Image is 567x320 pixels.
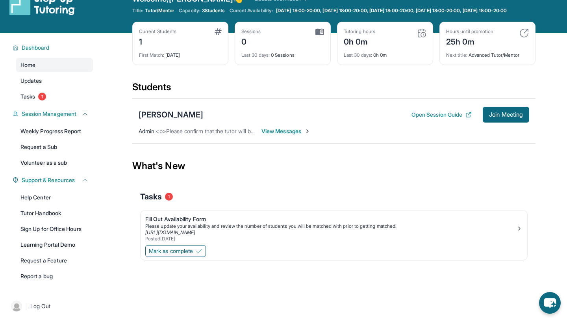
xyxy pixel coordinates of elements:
[20,93,35,100] span: Tasks
[19,176,88,184] button: Support & Resources
[38,93,46,100] span: 1
[156,128,440,134] span: <p>Please confirm that the tutor will be able to attend your first assigned meeting time before j...
[519,28,529,38] img: card
[139,28,176,35] div: Current Students
[16,190,93,205] a: Help Center
[165,193,173,201] span: 1
[16,206,93,220] a: Tutor Handbook
[139,35,176,47] div: 1
[230,7,273,14] span: Current Availability:
[417,28,426,38] img: card
[241,47,324,58] div: 0 Sessions
[446,28,493,35] div: Hours until promotion
[446,35,493,47] div: 25h 0m
[22,176,75,184] span: Support & Resources
[16,124,93,138] a: Weekly Progress Report
[274,7,508,14] a: [DATE] 18:00-20:00, [DATE] 18:00-20:00, [DATE] 18:00-20:00, [DATE] 18:00-20:00, [DATE] 18:00-20:00
[145,229,195,235] a: [URL][DOMAIN_NAME]
[16,269,93,283] a: Report a bug
[22,110,76,118] span: Session Management
[145,215,516,223] div: Fill Out Availability Form
[16,74,93,88] a: Updates
[132,149,535,183] div: What's New
[139,109,203,120] div: [PERSON_NAME]
[20,77,42,85] span: Updates
[276,7,507,14] span: [DATE] 18:00-20:00, [DATE] 18:00-20:00, [DATE] 18:00-20:00, [DATE] 18:00-20:00, [DATE] 18:00-20:00
[145,236,516,242] div: Posted [DATE]
[145,223,516,229] div: Please update your availability and review the number of students you will be matched with prior ...
[25,301,27,311] span: |
[344,47,426,58] div: 0h 0m
[19,44,88,52] button: Dashboard
[149,247,193,255] span: Mark as complete
[539,292,561,314] button: chat-button
[241,28,261,35] div: Sessions
[132,7,143,14] span: Title:
[196,248,202,254] img: Mark as complete
[202,7,225,14] span: 3 Students
[241,52,270,58] span: Last 30 days :
[141,210,527,244] a: Fill Out Availability FormPlease update your availability and review the number of students you w...
[140,191,162,202] span: Tasks
[16,253,93,268] a: Request a Feature
[8,298,93,315] a: |Log Out
[139,128,156,134] span: Admin :
[344,28,375,35] div: Tutoring hours
[16,58,93,72] a: Home
[411,111,472,119] button: Open Session Guide
[22,44,50,52] span: Dashboard
[145,245,206,257] button: Mark as complete
[16,156,93,170] a: Volunteer as a sub
[241,35,261,47] div: 0
[446,52,467,58] span: Next title :
[344,52,372,58] span: Last 30 days :
[304,128,311,134] img: Chevron-Right
[11,301,22,312] img: user-img
[489,112,523,117] span: Join Meeting
[139,47,222,58] div: [DATE]
[215,28,222,35] img: card
[344,35,375,47] div: 0h 0m
[315,28,324,35] img: card
[261,127,311,135] span: View Messages
[30,302,51,310] span: Log Out
[139,52,164,58] span: First Match :
[20,61,35,69] span: Home
[132,81,535,98] div: Students
[16,238,93,252] a: Learning Portal Demo
[19,110,88,118] button: Session Management
[16,140,93,154] a: Request a Sub
[16,89,93,104] a: Tasks1
[16,222,93,236] a: Sign Up for Office Hours
[446,47,529,58] div: Advanced Tutor/Mentor
[483,107,529,123] button: Join Meeting
[145,7,174,14] span: Tutor/Mentor
[179,7,200,14] span: Capacity:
